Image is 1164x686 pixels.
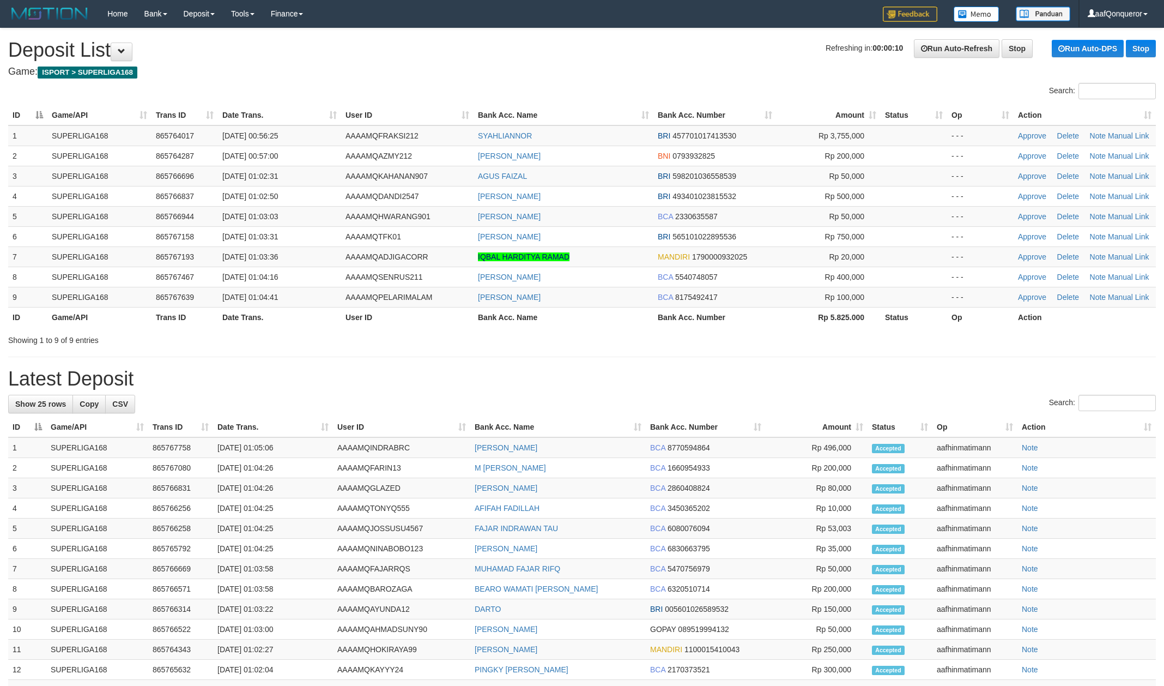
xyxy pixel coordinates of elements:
a: BEARO WAMATI [PERSON_NAME] [475,585,598,593]
a: Manual Link [1108,212,1149,221]
td: SUPERLIGA168 [47,166,151,186]
td: 8 [8,579,46,599]
span: BCA [650,524,665,533]
th: Rp 5.825.000 [777,307,881,327]
span: BCA [650,544,665,553]
a: Note [1090,192,1106,201]
span: Accepted [872,444,905,453]
td: SUPERLIGA168 [47,287,151,307]
a: Delete [1057,252,1079,261]
th: Action: activate to sort column ascending [1014,105,1156,125]
span: Accepted [872,484,905,494]
a: Note [1090,152,1106,160]
th: Status [881,307,947,327]
a: Manual Link [1108,152,1149,160]
span: 865764287 [156,152,194,160]
span: AAAAMQSENRUS211 [345,273,423,281]
td: 2 [8,146,47,166]
a: [PERSON_NAME] [478,192,541,201]
a: Manual Link [1108,273,1149,281]
span: Show 25 rows [15,400,66,408]
td: 865767758 [148,437,213,458]
td: 4 [8,186,47,206]
span: AAAAMQDANDI2547 [345,192,419,201]
td: - - - [947,125,1014,146]
a: Approve [1018,252,1046,261]
a: Delete [1057,152,1079,160]
td: [DATE] 01:04:25 [213,519,333,539]
input: Search: [1078,395,1156,411]
a: SYAHLIANNOR [478,131,532,140]
td: 4 [8,498,46,519]
td: AAAAMQGLAZED [333,478,470,498]
td: [DATE] 01:04:25 [213,539,333,559]
td: SUPERLIGA168 [46,498,148,519]
a: [PERSON_NAME] [478,293,541,302]
h1: Deposit List [8,39,1156,61]
span: [DATE] 01:04:16 [222,273,278,281]
td: [DATE] 01:04:26 [213,458,333,478]
td: Rp 200,000 [766,458,868,478]
span: Rp 50,000 [829,212,864,221]
td: SUPERLIGA168 [47,146,151,166]
td: 865766258 [148,519,213,539]
a: Note [1022,585,1038,593]
span: BCA [650,504,665,513]
span: 865764017 [156,131,194,140]
a: Stop [1002,39,1033,58]
td: 865765792 [148,539,213,559]
td: - - - [947,246,1014,267]
td: Rp 10,000 [766,498,868,519]
td: aafhinmatimann [932,478,1017,498]
td: aafhinmatimann [932,559,1017,579]
td: SUPERLIGA168 [47,206,151,226]
th: User ID [341,307,474,327]
a: [PERSON_NAME] [475,544,537,553]
img: panduan.png [1016,7,1070,21]
span: BRI [658,172,670,180]
td: Rp 496,000 [766,437,868,458]
span: AAAAMQKAHANAN907 [345,172,428,180]
a: Note [1090,293,1106,302]
td: [DATE] 01:03:58 [213,559,333,579]
span: 865766696 [156,172,194,180]
span: Copy 5470756979 to clipboard [668,564,710,573]
td: aafhinmatimann [932,599,1017,619]
td: [DATE] 01:04:26 [213,478,333,498]
th: Date Trans. [218,307,341,327]
th: Action [1014,307,1156,327]
span: Accepted [872,504,905,514]
td: 865766256 [148,498,213,519]
span: BCA [650,464,665,472]
span: Copy 457701017413530 to clipboard [672,131,736,140]
td: SUPERLIGA168 [46,458,148,478]
td: 1 [8,437,46,458]
span: Copy 8770594864 to clipboard [668,443,710,452]
span: BCA [650,564,665,573]
td: aafhinmatimann [932,579,1017,599]
th: Trans ID: activate to sort column ascending [151,105,218,125]
span: Rp 400,000 [825,273,864,281]
td: SUPERLIGA168 [47,267,151,287]
td: SUPERLIGA168 [47,246,151,267]
span: [DATE] 01:03:03 [222,212,278,221]
th: Game/API [47,307,151,327]
span: Copy 005601026589532 to clipboard [665,605,729,613]
a: Note [1090,172,1106,180]
a: Manual Link [1108,232,1149,241]
td: AAAAMQFAJARRQS [333,559,470,579]
span: [DATE] 01:02:50 [222,192,278,201]
th: Bank Acc. Name: activate to sort column ascending [470,417,646,437]
a: Delete [1057,172,1079,180]
td: - - - [947,226,1014,246]
a: Show 25 rows [8,395,73,413]
span: Rp 200,000 [825,152,864,160]
a: Delete [1057,131,1079,140]
span: [DATE] 01:03:36 [222,252,278,261]
td: [DATE] 01:04:25 [213,498,333,519]
span: Rp 750,000 [825,232,864,241]
span: Copy 2330635587 to clipboard [675,212,718,221]
span: Copy 6080076094 to clipboard [668,524,710,533]
span: BCA [658,273,673,281]
span: 865766944 [156,212,194,221]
